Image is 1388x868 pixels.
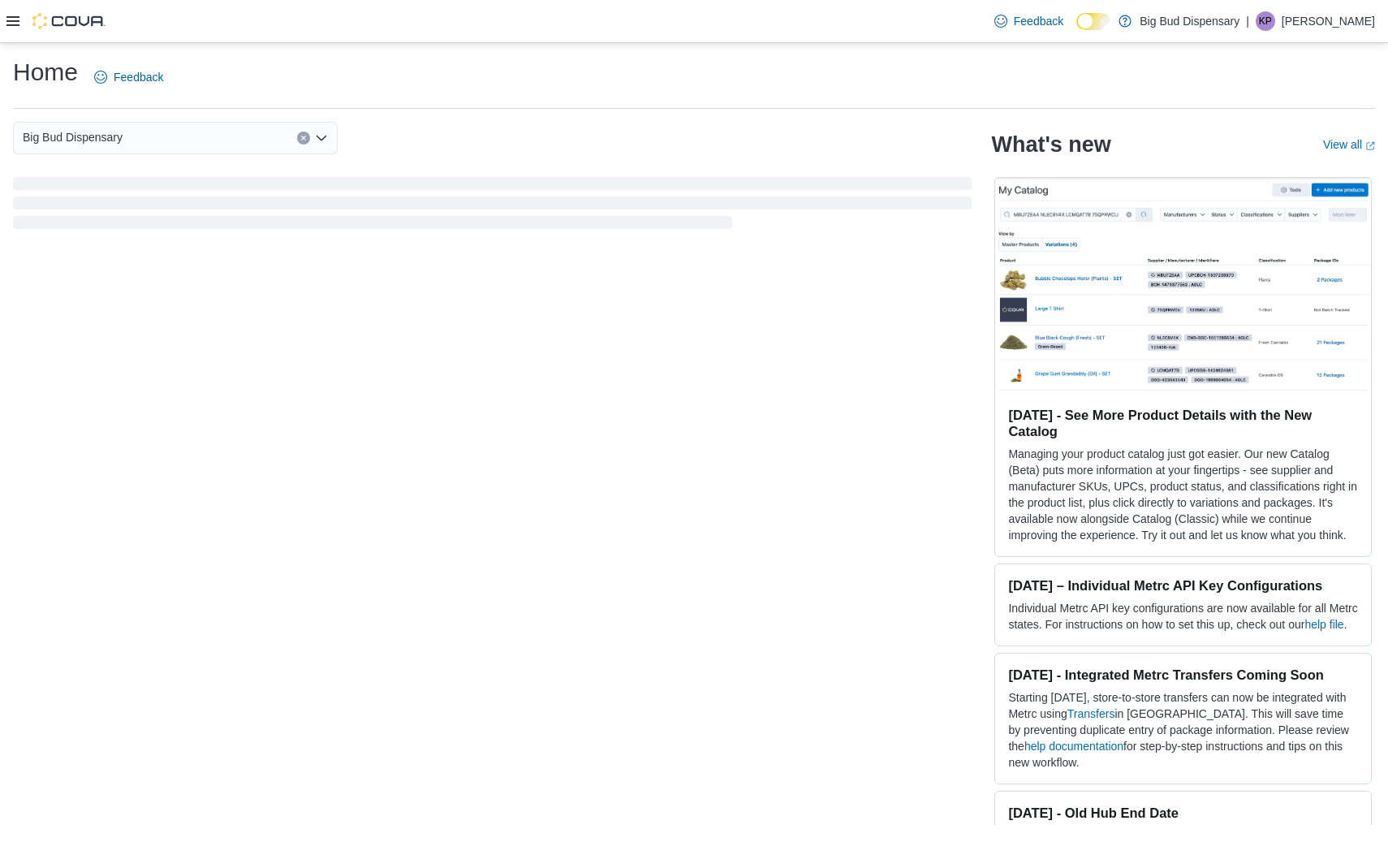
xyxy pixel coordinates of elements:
p: [PERSON_NAME] [1282,11,1375,31]
div: Kalyn Pirpich [1256,11,1275,31]
span: Dark Mode [1076,30,1077,31]
h3: [DATE] - See More Product Details with the New Catalog [1008,407,1358,439]
svg: External link [1365,141,1375,151]
h3: [DATE] - Old Hub End Date [1008,805,1358,821]
p: | [1246,11,1249,31]
button: Clear input [297,132,310,145]
span: Feedback [1014,13,1063,29]
h3: [DATE] - Integrated Metrc Transfers Coming Soon [1008,667,1358,683]
a: Feedback [988,5,1070,37]
span: Big Bud Dispensary [23,127,123,147]
input: Dark Mode [1076,13,1110,30]
a: help documentation [1024,740,1123,753]
a: View allExternal link [1323,138,1375,151]
img: Cova [32,13,106,29]
p: Managing your product catalog just got easier. Our new Catalog (Beta) puts more information at yo... [1008,446,1358,543]
p: Individual Metrc API key configurations are now available for all Metrc states. For instructions ... [1008,600,1358,633]
a: help file [1304,618,1343,631]
span: Loading [13,180,972,232]
p: Starting [DATE], store-to-store transfers can now be integrated with Metrc using in [GEOGRAPHIC_D... [1008,689,1358,771]
p: Big Bud Dispensary [1140,11,1239,31]
h1: Home [13,56,78,89]
span: Feedback [114,69,163,85]
a: Feedback [88,61,170,93]
h3: [DATE] – Individual Metrc API Key Configurations [1008,577,1358,594]
span: KP [1259,11,1272,31]
button: Open list of options [315,132,328,145]
h2: What's new [991,132,1110,158]
a: Transfers [1067,707,1115,720]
